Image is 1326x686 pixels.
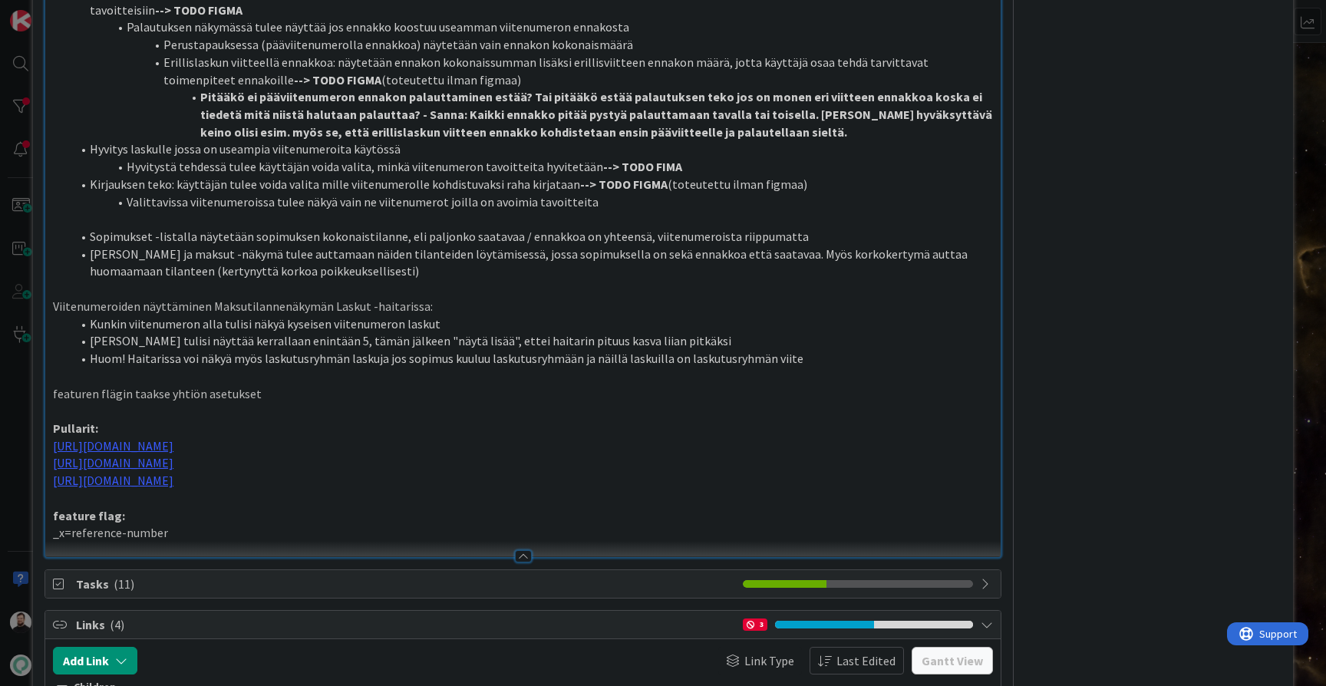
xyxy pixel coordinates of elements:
li: [PERSON_NAME] ja maksut -näkymä tulee auttamaan näiden tilanteiden löytämisessä, jossa sopimuksel... [71,246,993,280]
a: [URL][DOMAIN_NAME] [53,455,173,470]
li: Kirjauksen teko: käyttäjän tulee voida valita mille viitenumerolle kohdistuvaksi raha kirjataan (... [71,176,993,193]
span: Tasks [76,575,735,593]
li: Huom! Haitarissa voi näkyä myös laskutusryhmän laskuja jos sopimus kuuluu laskutusryhmään ja näil... [71,350,993,368]
li: Erillislaskun viitteellä ennakkoa: näytetään ennakon kokonaissumman lisäksi erillisviitteen ennak... [71,54,993,88]
strong: --> TODO FIMA [603,159,682,174]
span: ( 4 ) [110,617,124,632]
li: Kunkin viitenumeron alla tulisi näkyä kyseisen viitenumeron laskut [71,315,993,333]
li: Sopimukset -listalla näytetään sopimuksen kokonaistilanne, eli paljonko saatavaa / ennakkoa on yh... [71,228,993,246]
button: Last Edited [810,647,904,674]
li: [PERSON_NAME] tulisi näyttää kerrallaan enintään 5, tämän jälkeen "näytä lisää", ettei haitarin p... [71,332,993,350]
li: Perustapauksessa (pääviitenumerolla ennakkoa) näytetään vain ennakon kokonaismäärä [71,36,993,54]
strong: Pullarit: [53,421,98,436]
a: [URL][DOMAIN_NAME] [53,473,173,488]
li: Valittavissa viitenumeroissa tulee näkyä vain ne viitenumerot joilla on avoimia tavoitteita [71,193,993,211]
span: Last Edited [836,651,896,670]
span: ( 11 ) [114,576,134,592]
p: _x=reference-number [53,524,993,542]
button: Add Link [53,647,137,674]
strong: Pitääkö ei pääviitenumeron ennakon palauttaminen estää? Tai pitääkö estää palautuksen teko jos on... [200,89,995,139]
strong: --> TODO FIGMA [155,2,242,18]
li: Hyvitys laskulle jossa on useampia viitenumeroita käytössä [71,140,993,158]
div: 3 [743,618,767,631]
a: [URL][DOMAIN_NAME] [53,438,173,453]
span: Support [32,2,70,21]
li: Hyvitystä tehdessä tulee käyttäjän voida valita, minkä viitenumeron tavoitteita hyvitetään [71,158,993,176]
p: Viitenumeroiden näyttäminen Maksutilannenäkymän Laskut -haitarissa: [53,298,993,315]
span: Link Type [744,651,794,670]
strong: --> TODO FIGMA [580,176,668,192]
p: featuren flägin taakse yhtiön asetukset [53,385,993,403]
li: Palautuksen näkymässä tulee näyttää jos ennakko koostuu useamman viitenumeron ennakosta [71,18,993,36]
button: Gantt View [912,647,993,674]
strong: --> TODO FIGMA [294,72,381,87]
strong: feature flag: [53,508,125,523]
span: Links [76,615,735,634]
